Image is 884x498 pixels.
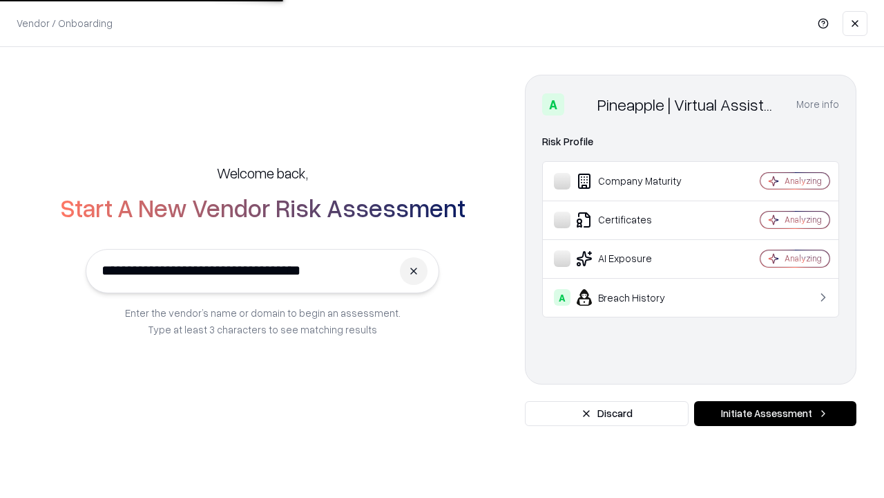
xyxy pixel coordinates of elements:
[17,16,113,30] p: Vendor / Onboarding
[125,304,401,338] p: Enter the vendor’s name or domain to begin an assessment. Type at least 3 characters to see match...
[597,93,780,116] div: Pineapple | Virtual Assistant Agency
[525,401,689,426] button: Discard
[694,401,856,426] button: Initiate Assessment
[785,252,822,264] div: Analyzing
[554,250,719,267] div: AI Exposure
[554,212,719,228] div: Certificates
[785,175,822,187] div: Analyzing
[554,173,719,190] div: Company Maturity
[785,214,822,225] div: Analyzing
[554,289,719,306] div: Breach History
[542,93,564,116] div: A
[554,289,570,306] div: A
[217,163,308,183] h5: Welcome back,
[796,92,839,117] button: More info
[542,133,839,150] div: Risk Profile
[60,194,465,221] h2: Start A New Vendor Risk Assessment
[570,93,592,116] img: Pineapple | Virtual Assistant Agency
